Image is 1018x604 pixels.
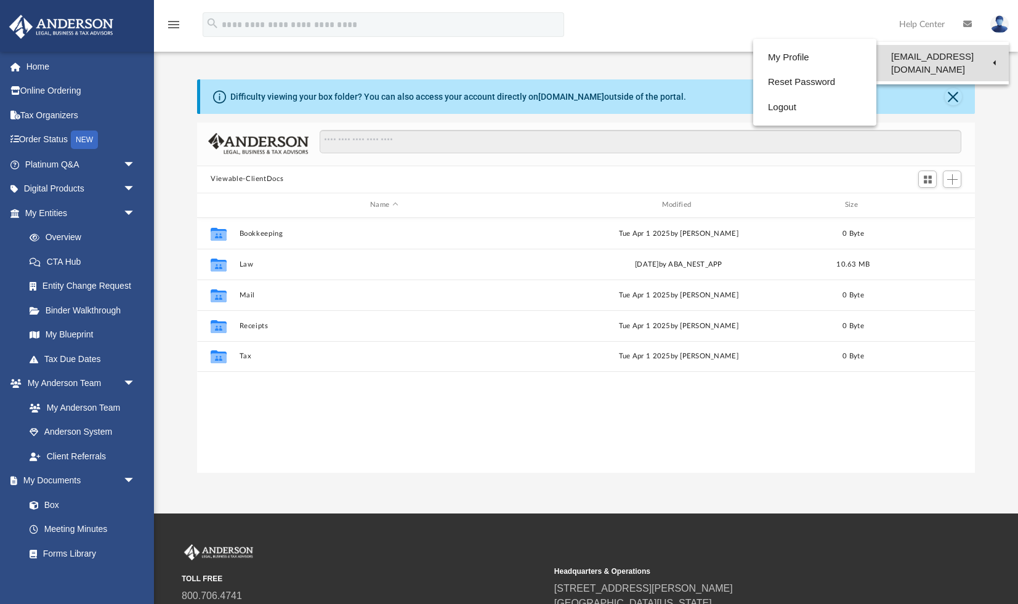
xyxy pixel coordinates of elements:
[943,171,961,188] button: Add
[211,174,283,185] button: Viewable-ClientDocs
[166,23,181,32] a: menu
[17,420,148,445] a: Anderson System
[842,353,864,360] span: 0 Byte
[753,45,876,70] a: My Profile
[534,320,823,331] div: Tue Apr 1 2025 by [PERSON_NAME]
[17,274,154,299] a: Entity Change Request
[17,517,148,542] a: Meeting Minutes
[17,347,154,371] a: Tax Due Dates
[534,289,823,300] div: Tue Apr 1 2025 by [PERSON_NAME]
[230,91,686,103] div: Difficulty viewing your box folder? You can also access your account directly on outside of the p...
[123,371,148,397] span: arrow_drop_down
[538,92,604,102] a: [DOMAIN_NAME]
[753,95,876,120] a: Logout
[123,469,148,494] span: arrow_drop_down
[842,322,864,329] span: 0 Byte
[9,371,148,396] a: My Anderson Teamarrow_drop_down
[17,249,154,274] a: CTA Hub
[945,88,962,105] button: Close
[123,152,148,177] span: arrow_drop_down
[182,573,546,584] small: TOLL FREE
[166,17,181,32] i: menu
[17,541,142,566] a: Forms Library
[203,199,233,211] div: id
[197,218,975,473] div: grid
[534,351,823,362] div: Tue Apr 1 2025 by [PERSON_NAME]
[883,199,969,211] div: id
[320,130,961,153] input: Search files and folders
[9,79,154,103] a: Online Ordering
[9,152,154,177] a: Platinum Q&Aarrow_drop_down
[534,259,823,270] div: [DATE] by ABA_NEST_APP
[240,352,529,360] button: Tax
[753,70,876,95] a: Reset Password
[17,444,148,469] a: Client Referrals
[6,15,117,39] img: Anderson Advisors Platinum Portal
[990,15,1009,33] img: User Pic
[17,395,142,420] a: My Anderson Team
[240,291,529,299] button: Mail
[206,17,219,30] i: search
[534,199,823,211] div: Modified
[9,201,154,225] a: My Entitiesarrow_drop_down
[918,171,937,188] button: Switch to Grid View
[876,45,1009,81] a: [EMAIL_ADDRESS][DOMAIN_NAME]
[829,199,878,211] div: Size
[240,230,529,238] button: Bookkeeping
[842,230,864,236] span: 0 Byte
[9,54,154,79] a: Home
[9,469,148,493] a: My Documentsarrow_drop_down
[842,291,864,298] span: 0 Byte
[71,131,98,149] div: NEW
[554,583,733,594] a: [STREET_ADDRESS][PERSON_NAME]
[182,544,256,560] img: Anderson Advisors Platinum Portal
[554,566,918,577] small: Headquarters & Operations
[17,493,142,517] a: Box
[17,323,148,347] a: My Blueprint
[9,127,154,153] a: Order StatusNEW
[17,298,154,323] a: Binder Walkthrough
[239,199,528,211] div: Name
[17,225,154,250] a: Overview
[123,177,148,202] span: arrow_drop_down
[534,228,823,239] div: Tue Apr 1 2025 by [PERSON_NAME]
[182,590,242,601] a: 800.706.4741
[240,260,529,268] button: Law
[9,177,154,201] a: Digital Productsarrow_drop_down
[240,322,529,330] button: Receipts
[9,103,154,127] a: Tax Organizers
[123,201,148,226] span: arrow_drop_down
[837,260,870,267] span: 10.63 MB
